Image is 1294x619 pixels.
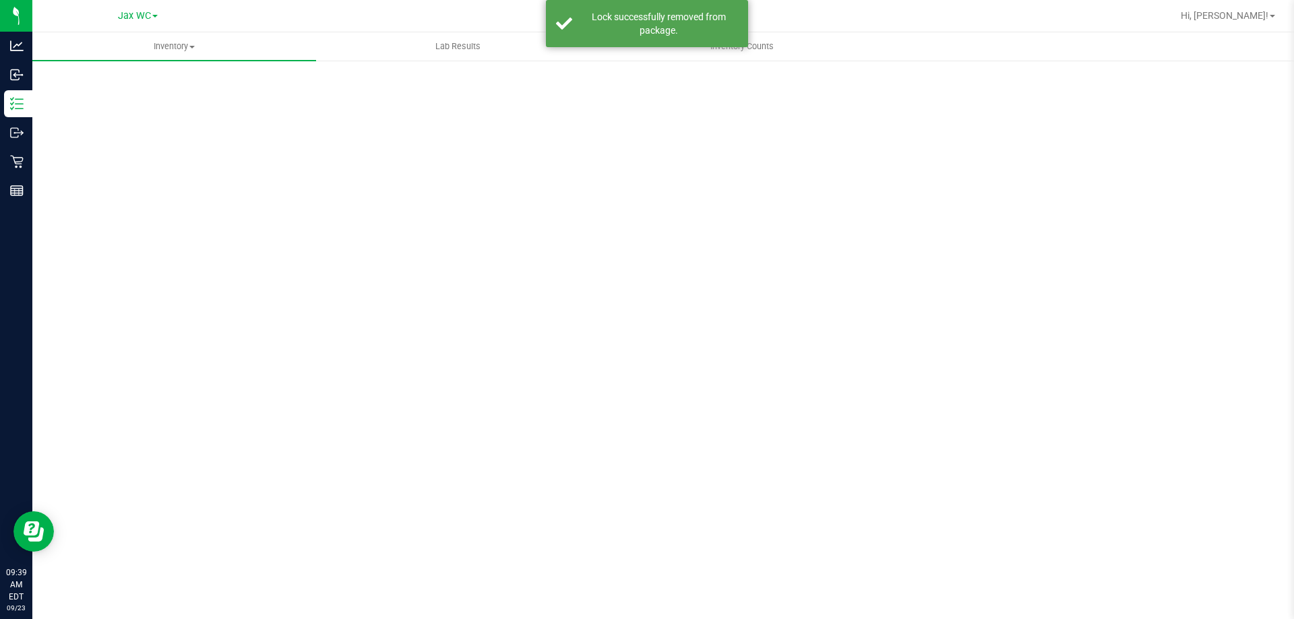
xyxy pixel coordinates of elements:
[580,10,738,37] div: Lock successfully removed from package.
[10,184,24,197] inline-svg: Reports
[10,68,24,82] inline-svg: Inbound
[10,97,24,110] inline-svg: Inventory
[6,566,26,603] p: 09:39 AM EDT
[13,511,54,552] iframe: Resource center
[417,40,499,53] span: Lab Results
[6,603,26,613] p: 09/23
[118,10,151,22] span: Jax WC
[32,40,316,53] span: Inventory
[1181,10,1268,21] span: Hi, [PERSON_NAME]!
[316,32,600,61] a: Lab Results
[32,32,316,61] a: Inventory
[10,155,24,168] inline-svg: Retail
[10,126,24,139] inline-svg: Outbound
[10,39,24,53] inline-svg: Analytics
